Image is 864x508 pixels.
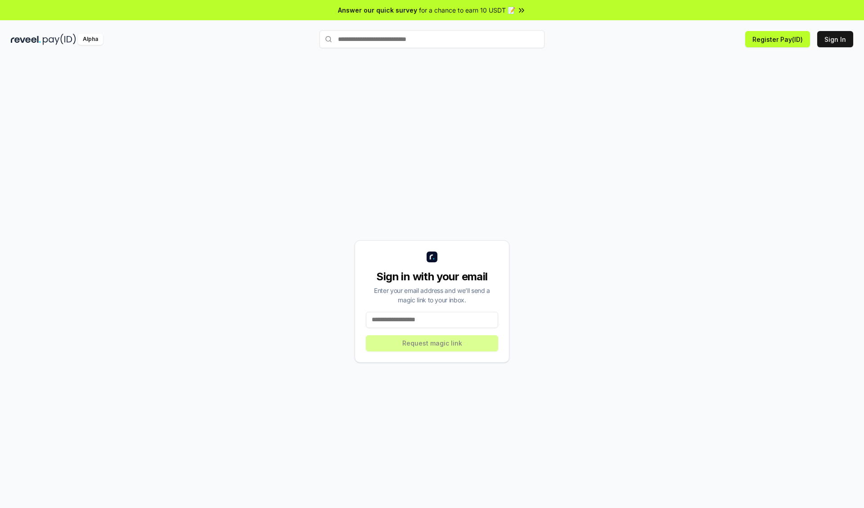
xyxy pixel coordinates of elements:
button: Sign In [817,31,853,47]
img: logo_small [427,252,437,262]
div: Enter your email address and we’ll send a magic link to your inbox. [366,286,498,305]
span: for a chance to earn 10 USDT 📝 [419,5,515,15]
img: pay_id [43,34,76,45]
img: reveel_dark [11,34,41,45]
button: Register Pay(ID) [745,31,810,47]
div: Sign in with your email [366,270,498,284]
div: Alpha [78,34,103,45]
span: Answer our quick survey [338,5,417,15]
